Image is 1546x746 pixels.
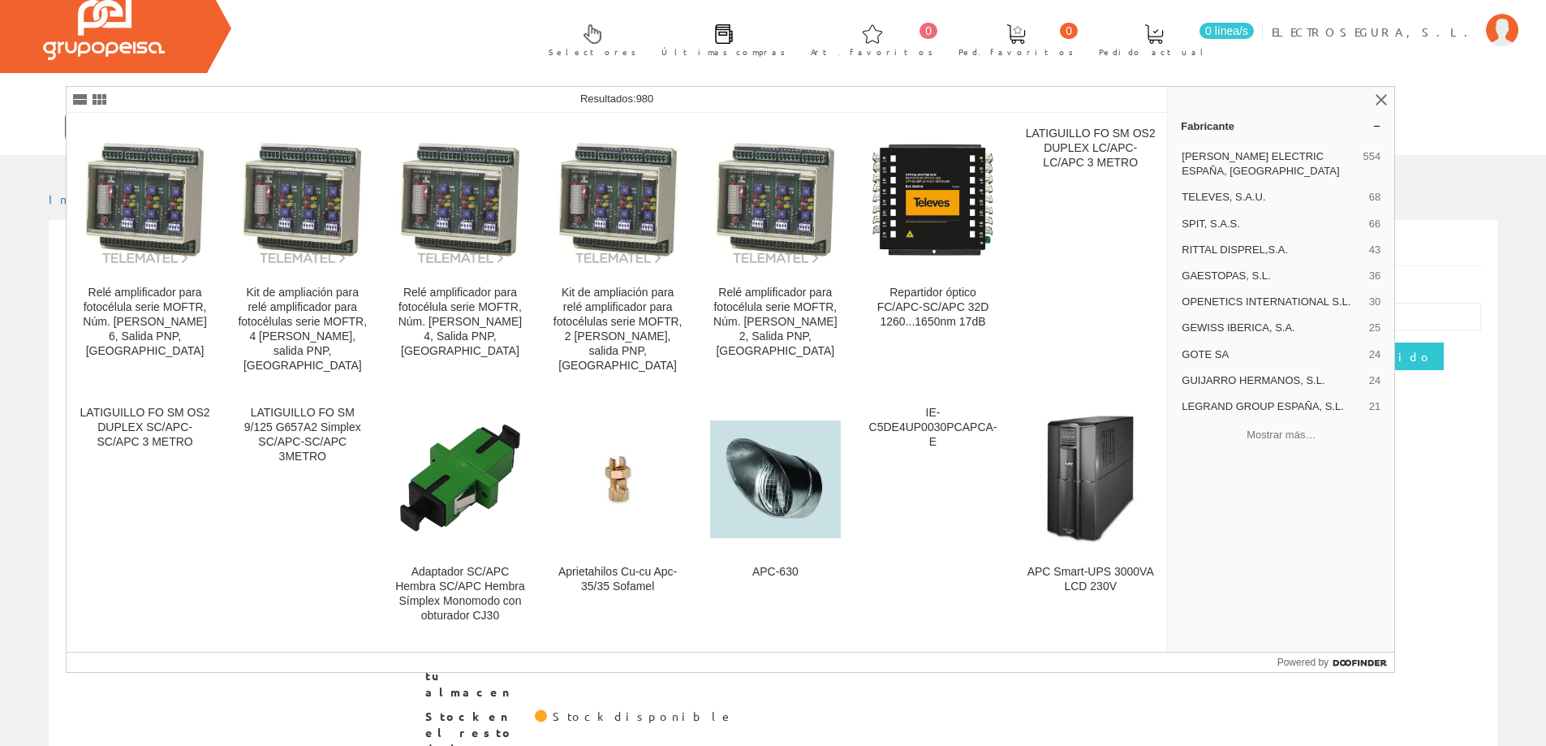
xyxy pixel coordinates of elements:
[1363,149,1381,179] span: 554
[1199,23,1254,39] span: 0 línea/s
[394,286,525,359] div: Relé amplificador para fotocélula serie MOFTR, Núm. [PERSON_NAME] 4, Salida PNP, [GEOGRAPHIC_DATA]
[80,406,210,450] div: LATIGUILLO FO SM OS2 DUPLEX SC/APC-SC/APC 3 METRO
[80,286,210,359] div: Relé amplificador para fotocélula serie MOFTR, Núm. [PERSON_NAME] 6, Salida PNP, [GEOGRAPHIC_DATA]
[1369,373,1380,388] span: 24
[710,286,841,359] div: Relé amplificador para fotocélula serie MOFTR, Núm. [PERSON_NAME] 2, Salida PNP, [GEOGRAPHIC_DATA]
[1182,373,1363,388] span: GUIJARRO HERMANOS, S.L.
[394,134,525,265] img: Relé amplificador para fotocélula serie MOFTR, Núm. canales 4, Salida PNP, NC
[661,44,786,60] span: Últimas compras
[1369,243,1380,257] span: 43
[540,114,696,392] a: Kit de ampliación para relé amplificador para fotocélulas serie MOFTR, 2 canales, salida PNP, NC ...
[549,44,636,60] span: Selectores
[1174,421,1388,448] button: Mostrar más…
[1025,565,1156,594] div: APC Smart-UPS 3000VA LCD 230V
[553,414,683,545] img: Aprietahilos Cu-cu Apc-35/35 Sofamel
[868,286,998,330] div: Repartidor óptico FC/APC-SC/APC 32D 1260...1650nm 17dB
[855,393,1011,642] a: IE-C5DE4UP0030PCAPCA-E
[1277,655,1329,670] span: Powered by
[919,23,937,39] span: 0
[553,286,683,373] div: Kit de ampliación para relé amplificador para fotocélulas serie MOFTR, 2 [PERSON_NAME], salida PN...
[855,114,1011,392] a: Repartidor óptico FC/APC-SC/APC 32D 1260...1650nm 17dB Repartidor óptico FC/APC-SC/APC 32D 1260.....
[1182,269,1363,283] span: GAESTOPAS, S.L.
[1012,393,1169,642] a: APC Smart-UPS 3000VA LCD 230V APC Smart-UPS 3000VA LCD 230V
[1369,190,1380,205] span: 68
[1272,24,1478,40] span: ELECTROSEGURA, S.L.
[1025,127,1156,170] div: LATIGUILLO FO SM OS2 DUPLEX LC/APC-LC/APC 3 METRO
[1182,399,1363,414] span: LEGRAND GROUP ESPAÑA, S.L.
[868,406,998,450] div: IE-C5DE4UP0030PCAPCA-E
[1182,321,1363,335] span: GEWISS IBERICA, S.A.
[553,709,734,725] div: Stock disponible
[1369,269,1380,283] span: 36
[224,114,381,392] a: Kit de ampliación para relé amplificador para fotocélulas serie MOFTR, 4 canales, salida PNP, NC ...
[381,114,538,392] a: Relé amplificador para fotocélula serie MOFTR, Núm. canales 4, Salida PNP, NC Relé amplificador p...
[80,134,210,265] img: Relé amplificador para fotocélula serie MOFTR, Núm. canales 6, Salida PNP, NC
[1012,114,1169,392] a: LATIGUILLO FO SM OS2 DUPLEX LC/APC-LC/APC 3 METRO
[1272,11,1518,26] a: ELECTROSEGURA, S.L.
[1182,190,1363,205] span: TELEVES, S.A.U.
[1168,113,1394,139] a: Fabricante
[1369,399,1380,414] span: 21
[1099,44,1209,60] span: Pedido actual
[1369,321,1380,335] span: 25
[580,93,653,105] span: Resultados:
[1369,217,1380,231] span: 66
[868,134,998,265] img: Repartidor óptico FC/APC-SC/APC 32D 1260...1650nm 17dB
[553,565,683,594] div: Aprietahilos Cu-cu Apc-35/35 Sofamel
[394,414,525,545] img: Adaptador SC/APC Hembra SC/APC Hembra Símplex Monomodo con obturador CJ30
[425,652,523,701] span: Stock en tu almacen
[237,406,368,464] div: LATIGUILLO FO SM 9/125 G657A2 Simplex SC/APC-SC/APC 3METRO
[381,393,538,642] a: Adaptador SC/APC Hembra SC/APC Hembra Símplex Monomodo con obturador CJ30 Adaptador SC/APC Hembra...
[1182,149,1356,179] span: [PERSON_NAME] ELECTRIC ESPAÑA, [GEOGRAPHIC_DATA]
[636,93,654,105] span: 980
[553,134,683,265] img: Kit de ampliación para relé amplificador para fotocélulas serie MOFTR, 2 canales, salida PNP, NC
[958,44,1074,60] span: Ped. favoritos
[1369,295,1380,309] span: 30
[1025,414,1156,545] img: APC Smart-UPS 3000VA LCD 230V
[1182,295,1363,309] span: OPENETICS INTERNATIONAL S.L.
[1277,653,1395,672] a: Powered by
[1182,243,1363,257] span: RITTAL DISPREL,S.A.
[710,420,841,538] img: APC-630
[697,114,854,392] a: Relé amplificador para fotocélula serie MOFTR, Núm. canales 2, Salida PNP, NC Relé amplificador p...
[67,114,223,392] a: Relé amplificador para fotocélula serie MOFTR, Núm. canales 6, Salida PNP, NC Relé amplificador p...
[237,286,368,373] div: Kit de ampliación para relé amplificador para fotocélulas serie MOFTR, 4 [PERSON_NAME], salida PN...
[811,44,933,60] span: Art. favoritos
[67,393,223,642] a: LATIGUILLO FO SM OS2 DUPLEX SC/APC-SC/APC 3 METRO
[1083,11,1258,67] a: 0 línea/s Pedido actual
[394,565,525,623] div: Adaptador SC/APC Hembra SC/APC Hembra Símplex Monomodo con obturador CJ30
[697,393,854,642] a: APC-630 APC-630
[540,393,696,642] a: Aprietahilos Cu-cu Apc-35/35 Sofamel Aprietahilos Cu-cu Apc-35/35 Sofamel
[532,11,644,67] a: Selectores
[1369,347,1380,362] span: 24
[645,11,794,67] a: Últimas compras
[710,134,841,265] img: Relé amplificador para fotocélula serie MOFTR, Núm. canales 2, Salida PNP, NC
[237,134,368,265] img: Kit de ampliación para relé amplificador para fotocélulas serie MOFTR, 4 canales, salida PNP, NC
[1182,217,1363,231] span: SPIT, S.A.S.
[224,393,381,642] a: LATIGUILLO FO SM 9/125 G657A2 Simplex SC/APC-SC/APC 3METRO
[1182,347,1363,362] span: GOTE SA
[710,565,841,580] div: APC-630
[1060,23,1078,39] span: 0
[49,192,118,206] a: Inicio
